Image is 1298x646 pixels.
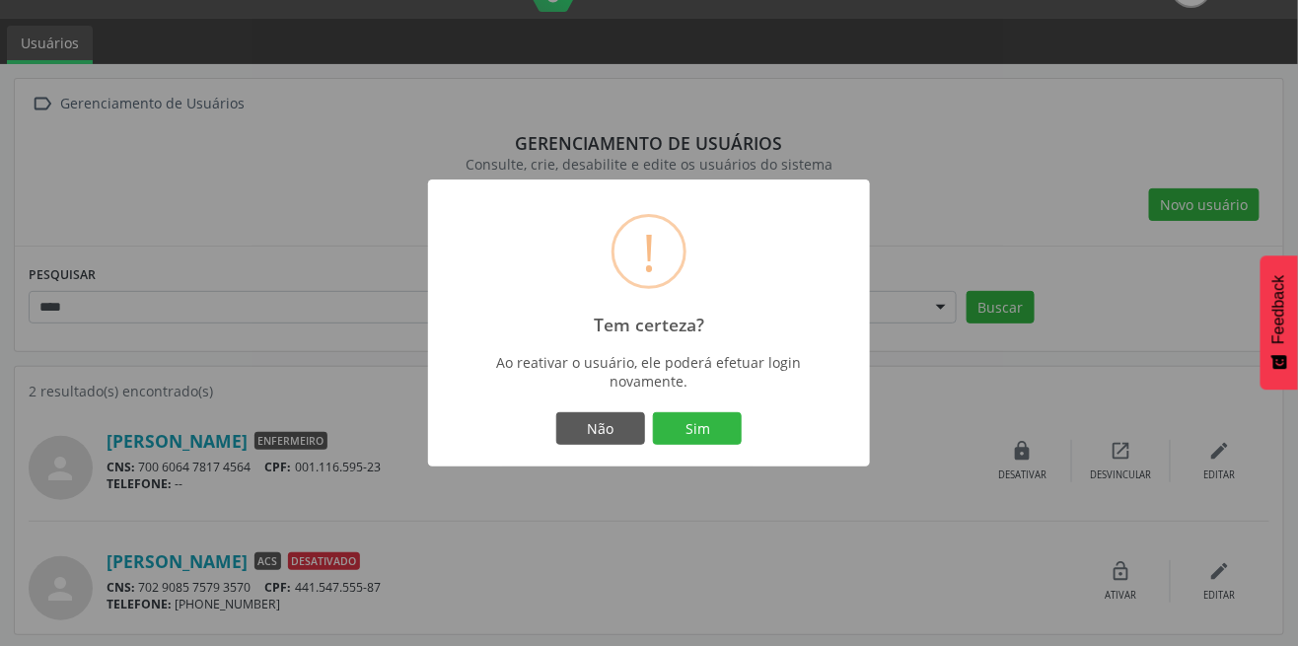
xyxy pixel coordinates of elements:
div: ! [642,217,656,286]
button: Sim [653,412,742,446]
div: Ao reativar o usuário, ele poderá efetuar login novamente. [468,353,830,391]
button: Não [556,412,645,446]
h2: Tem certeza? [594,315,704,335]
button: Feedback - Mostrar pesquisa [1261,255,1298,390]
span: Feedback [1270,275,1288,344]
